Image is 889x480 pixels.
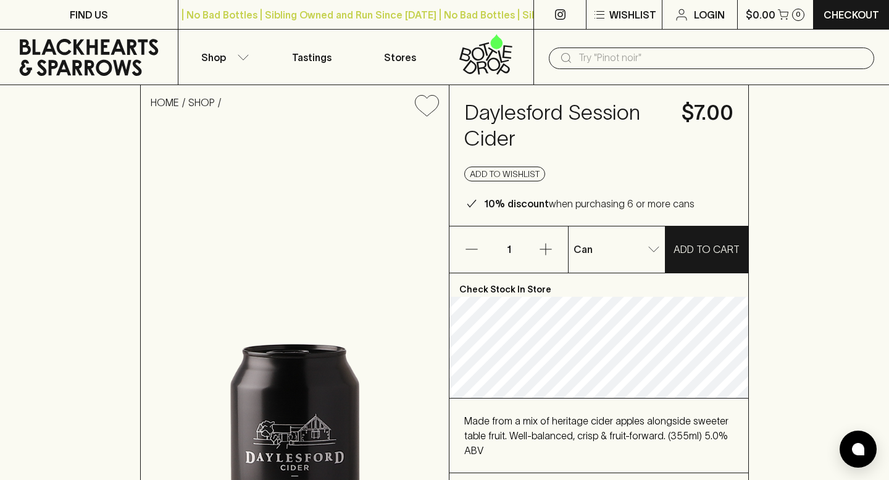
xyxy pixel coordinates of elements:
[484,198,549,209] b: 10% discount
[852,443,864,455] img: bubble-icon
[674,242,740,257] p: ADD TO CART
[292,50,332,65] p: Tastings
[574,242,593,257] p: Can
[569,237,665,262] div: Can
[666,226,748,273] button: ADD TO CART
[464,100,666,152] h4: Daylesford Session Cider
[267,30,356,85] a: Tastings
[484,196,695,211] p: when purchasing 6 or more cans
[178,30,267,85] button: Shop
[449,273,748,297] p: Check Stock In Store
[151,97,179,108] a: HOME
[694,7,725,22] p: Login
[188,97,215,108] a: SHOP
[578,48,864,68] input: Try "Pinot noir"
[682,100,733,126] h4: $7.00
[824,7,879,22] p: Checkout
[410,90,444,122] button: Add to wishlist
[356,30,445,85] a: Stores
[796,11,801,18] p: 0
[746,7,775,22] p: $0.00
[70,7,108,22] p: FIND US
[464,415,728,456] span: Made from a mix of heritage cider apples alongside sweeter table fruit. Well-balanced, crisp & fr...
[609,7,656,22] p: Wishlist
[464,167,545,181] button: Add to wishlist
[384,50,416,65] p: Stores
[494,226,524,273] p: 1
[201,50,226,65] p: Shop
